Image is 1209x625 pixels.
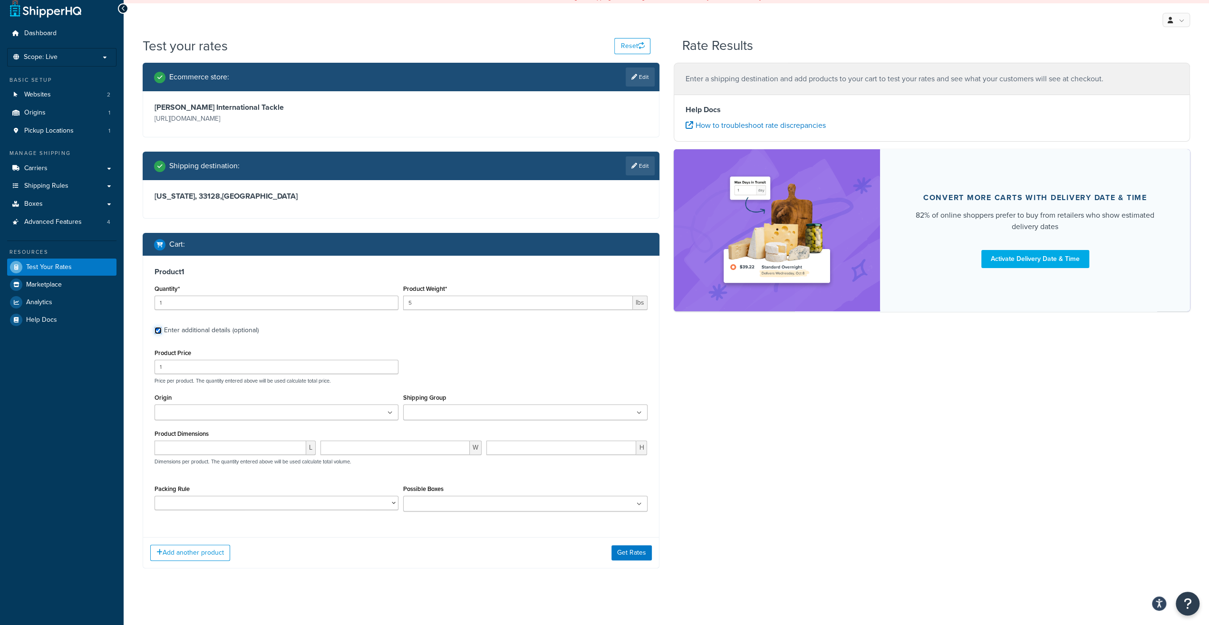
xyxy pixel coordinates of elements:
[7,294,116,311] a: Analytics
[7,213,116,231] li: Advanced Features
[155,103,398,112] h3: [PERSON_NAME] International Tackle
[155,296,398,310] input: 0.0
[626,156,655,175] a: Edit
[24,53,58,61] span: Scope: Live
[24,127,74,135] span: Pickup Locations
[7,149,116,157] div: Manage Shipping
[24,91,51,99] span: Websites
[169,240,185,249] h2: Cart :
[155,430,209,437] label: Product Dimensions
[686,120,826,131] a: How to troubleshoot rate discrepancies
[470,441,482,455] span: W
[614,38,650,54] button: Reset
[403,394,446,401] label: Shipping Group
[108,109,110,117] span: 1
[7,76,116,84] div: Basic Setup
[155,349,191,356] label: Product Price
[686,72,1179,86] p: Enter a shipping destination and add products to your cart to test your rates and see what your c...
[981,250,1089,268] a: Activate Delivery Date & Time
[24,109,46,117] span: Origins
[164,324,259,337] div: Enter additional details (optional)
[24,29,57,38] span: Dashboard
[403,485,444,492] label: Possible Boxes
[682,38,753,53] h2: Rate Results
[150,545,230,561] button: Add another product
[7,276,116,293] a: Marketplace
[155,394,172,401] label: Origin
[143,37,228,55] h1: Test your rates
[155,192,648,201] h3: [US_STATE], 33128 , [GEOGRAPHIC_DATA]
[903,210,1167,232] div: 82% of online shoppers prefer to buy from retailers who show estimated delivery dates
[169,162,240,170] h2: Shipping destination :
[7,122,116,140] li: Pickup Locations
[403,285,447,292] label: Product Weight*
[107,91,110,99] span: 2
[155,327,162,334] input: Enter additional details (optional)
[7,86,116,104] a: Websites2
[152,458,351,465] p: Dimensions per product. The quantity entered above will be used calculate total volume.
[7,122,116,140] a: Pickup Locations1
[636,441,647,455] span: H
[7,311,116,328] a: Help Docs
[24,218,82,226] span: Advanced Features
[26,316,57,324] span: Help Docs
[611,545,652,560] button: Get Rates
[7,104,116,122] a: Origins1
[155,267,648,277] h3: Product 1
[24,164,48,173] span: Carriers
[7,213,116,231] a: Advanced Features4
[107,218,110,226] span: 4
[26,263,72,271] span: Test Your Rates
[7,160,116,177] a: Carriers
[169,73,229,81] h2: Ecommerce store :
[24,200,43,208] span: Boxes
[7,25,116,42] a: Dashboard
[686,104,1179,115] h4: Help Docs
[155,112,398,125] p: [URL][DOMAIN_NAME]
[155,285,180,292] label: Quantity*
[633,296,648,310] span: lbs
[108,127,110,135] span: 1
[717,163,836,297] img: feature-image-ddt-36eae7f7280da8017bfb280eaccd9c446f90b1fe08728e4019434db127062ab4.png
[403,296,632,310] input: 0.00
[7,177,116,195] a: Shipping Rules
[1176,592,1199,615] button: Open Resource Center
[7,104,116,122] li: Origins
[26,281,62,289] span: Marketplace
[155,485,190,492] label: Packing Rule
[24,182,68,190] span: Shipping Rules
[626,67,655,87] a: Edit
[306,441,316,455] span: L
[7,195,116,213] a: Boxes
[923,193,1147,202] div: Convert more carts with delivery date & time
[7,259,116,276] a: Test Your Rates
[7,248,116,256] div: Resources
[7,86,116,104] li: Websites
[152,377,650,384] p: Price per product. The quantity entered above will be used calculate total price.
[26,298,52,307] span: Analytics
